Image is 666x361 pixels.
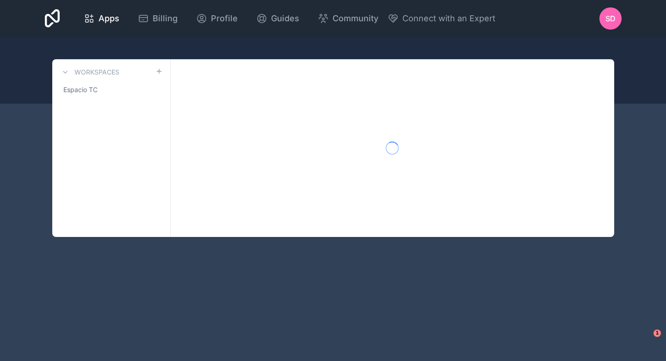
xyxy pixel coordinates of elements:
[605,13,616,24] span: SD
[211,12,238,25] span: Profile
[388,12,495,25] button: Connect with an Expert
[76,8,127,29] a: Apps
[249,8,307,29] a: Guides
[74,68,119,77] h3: Workspaces
[189,8,245,29] a: Profile
[635,330,657,352] iframe: Intercom live chat
[63,85,98,94] span: Espacio TC
[60,81,163,98] a: Espacio TC
[60,67,119,78] a: Workspaces
[333,12,378,25] span: Community
[99,12,119,25] span: Apps
[310,8,386,29] a: Community
[402,12,495,25] span: Connect with an Expert
[130,8,185,29] a: Billing
[654,330,661,337] span: 1
[271,12,299,25] span: Guides
[153,12,178,25] span: Billing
